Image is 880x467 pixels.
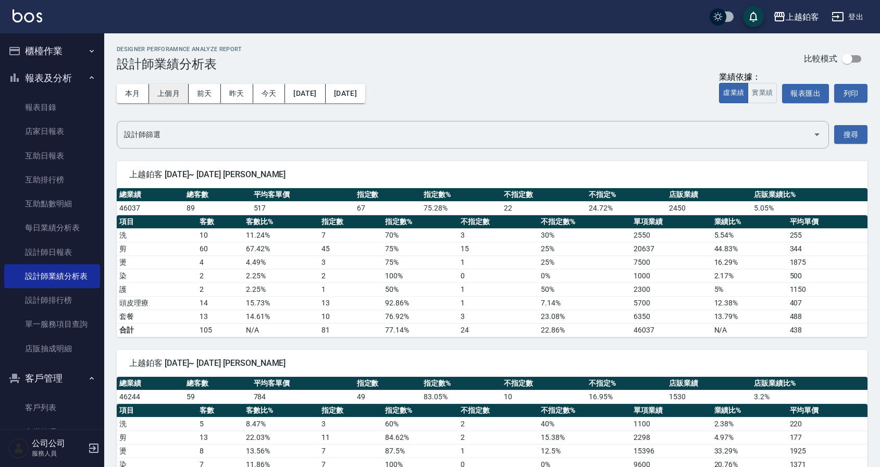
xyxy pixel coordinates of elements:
[4,337,100,361] a: 店販抽成明細
[243,444,319,458] td: 13.56 %
[243,242,319,255] td: 67.42 %
[751,201,867,215] td: 5.05 %
[382,255,458,269] td: 75 %
[421,188,501,202] th: 指定數%
[382,242,458,255] td: 75 %
[184,188,251,202] th: 總客數
[4,240,100,264] a: 設計師日報表
[4,365,100,392] button: 客戶管理
[129,358,855,368] span: 上越鉑客 [DATE]~ [DATE] [PERSON_NAME]
[787,444,867,458] td: 1925
[748,83,777,103] button: 實業績
[712,296,787,310] td: 12.38 %
[501,390,586,403] td: 10
[666,188,751,202] th: 店販業績
[712,323,787,337] td: N/A
[712,215,787,229] th: 業績比%
[184,377,251,390] th: 總客數
[827,7,867,27] button: 登出
[319,417,382,431] td: 3
[197,310,243,323] td: 13
[538,404,631,417] th: 不指定數%
[382,215,458,229] th: 指定數%
[184,390,251,403] td: 59
[121,126,809,144] input: 選擇設計師
[243,269,319,282] td: 2.25 %
[631,255,711,269] td: 7500
[117,201,184,215] td: 46037
[787,404,867,417] th: 平均單價
[4,216,100,240] a: 每日業績分析表
[197,296,243,310] td: 14
[149,84,189,103] button: 上個月
[586,201,666,215] td: 24.72 %
[666,201,751,215] td: 2450
[117,242,197,255] td: 剪
[382,296,458,310] td: 92.86 %
[117,188,184,202] th: 總業績
[666,390,751,403] td: 1530
[319,404,382,417] th: 指定數
[631,417,711,431] td: 1100
[117,310,197,323] td: 套餐
[787,282,867,296] td: 1150
[538,215,631,229] th: 不指定數%
[631,269,711,282] td: 1000
[221,84,253,103] button: 昨天
[538,417,631,431] td: 40 %
[538,323,631,337] td: 22.86%
[787,242,867,255] td: 344
[319,310,382,323] td: 10
[782,84,829,103] button: 報表匯出
[4,65,100,92] button: 報表及分析
[751,377,867,390] th: 店販業績比%
[538,444,631,458] td: 12.5 %
[382,417,458,431] td: 60 %
[421,201,501,215] td: 75.28 %
[804,53,837,64] p: 比較模式
[117,296,197,310] td: 頭皮理療
[197,242,243,255] td: 60
[787,269,867,282] td: 500
[4,396,100,420] a: 客戶列表
[458,310,538,323] td: 3
[382,282,458,296] td: 50 %
[382,404,458,417] th: 指定數%
[117,377,867,404] table: a dense table
[458,323,538,337] td: 24
[631,282,711,296] td: 2300
[631,444,711,458] td: 15396
[769,6,823,28] button: 上越鉑客
[319,282,382,296] td: 1
[117,46,242,53] h2: Designer Perforamnce Analyze Report
[538,228,631,242] td: 30 %
[243,310,319,323] td: 14.61 %
[319,242,382,255] td: 45
[382,431,458,444] td: 84.62 %
[586,377,666,390] th: 不指定%
[251,201,354,215] td: 517
[354,377,422,390] th: 指定數
[4,192,100,216] a: 互助點數明細
[319,323,382,337] td: 81
[197,444,243,458] td: 8
[243,228,319,242] td: 11.24 %
[4,288,100,312] a: 設計師排行榜
[319,228,382,242] td: 7
[712,228,787,242] td: 5.54 %
[712,404,787,417] th: 業績比%
[743,6,764,27] button: save
[458,269,538,282] td: 0
[197,282,243,296] td: 2
[117,444,197,458] td: 燙
[421,390,501,403] td: 83.05 %
[13,9,42,22] img: Logo
[4,95,100,119] a: 報表目錄
[382,310,458,323] td: 76.92 %
[631,404,711,417] th: 單項業績
[4,312,100,336] a: 單一服務項目查詢
[243,255,319,269] td: 4.49 %
[458,296,538,310] td: 1
[787,296,867,310] td: 407
[382,228,458,242] td: 70 %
